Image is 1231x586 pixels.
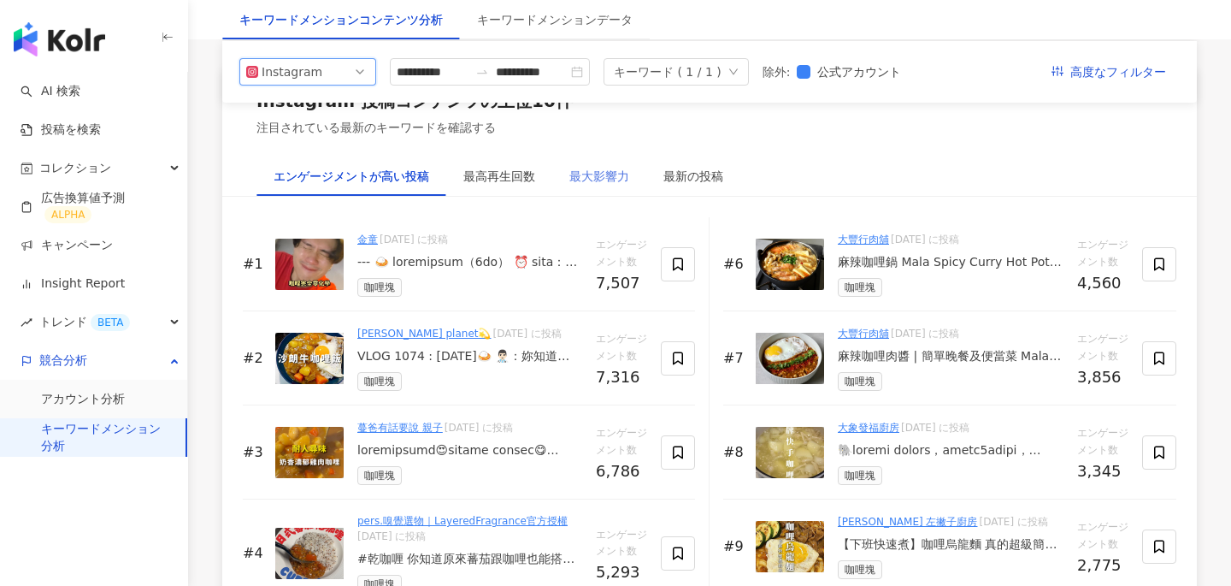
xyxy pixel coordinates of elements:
[838,278,882,297] span: 咖哩塊
[838,348,1063,365] div: 麻辣咖哩肉醬 | 簡單晚餐及便當菜 Mala Spicy Curry Meat Sauce 晚餐不知道要吃什麼的時候，一道簡單的咖哩就能滿足一餐。 [DATE]拍攝這道香麻濃郁的咖哩肉醬，再搭配...
[475,65,489,79] span: to
[275,427,344,478] img: post-image
[1077,557,1128,574] div: 2,775
[243,349,268,368] div: #2
[21,121,101,139] a: 投稿を検索
[1077,369,1128,386] div: 3,856
[569,167,629,186] div: 最大影響力
[41,421,172,454] a: キーワードメンション分析
[838,466,882,485] span: 咖哩塊
[39,149,111,187] span: コレクション
[723,537,749,556] div: #9
[274,167,429,186] div: エンゲージメントが高い投稿
[596,237,647,270] span: エンゲージメント数
[901,422,969,434] span: [DATE] に投稿
[463,167,535,186] div: 最高再生回数
[275,239,344,290] img: post-image
[357,422,443,434] a: 蔓爸有話要說 親子
[838,536,1063,553] div: 【下班快速煮】咖哩烏龍麵 真的超級簡單又好吃😋 ｜食材｜ 咖哩塊 烏龍麵 番茄 洋蔥 蒜頭 肉片 ｜作法｜ ①蒜末爆香，加入洋蔥番茄炒軟， 加入一碗水、兩小塊咖哩塊 ②加入烏龍麵、肉片，滾一下逛...
[838,234,889,246] a: 大豐行肉舖
[357,328,492,340] a: [PERSON_NAME] planet💫
[243,255,268,274] div: #1
[357,442,582,459] div: loremipsumd😍sitame consec😋adipiscinge！sedd、eiusm，temporinci #utlab #etdolo magnaaliqu+eni，adminim...
[357,551,582,568] div: #乾咖喱 你知道原來蕃茄跟咖哩也能搭嗎？ 番茄的酸甜中和咖哩的濃厚，這道讓我這個咖哩無感人都愛上了😝 不是我們熟悉的那種咖哩醬淋滿飯，先炒香洋蔥蕃茄跟絞肉，加點少量的水和咖哩塊悶煮10分鐘就完成...
[756,521,824,572] img: post-image
[275,528,344,579] img: post-image
[357,234,378,246] a: 金童
[380,234,448,246] span: [DATE] に投稿
[596,275,647,292] div: 7,507
[596,331,647,364] span: エンゲージメント数
[1077,519,1128,553] span: エンゲージメント数
[1077,463,1128,480] div: 3,345
[596,425,647,459] span: エンゲージメント数
[1077,275,1128,292] div: 4,560
[39,341,87,380] span: 競合分析
[723,349,749,368] div: #7
[21,237,113,254] a: キャンペーン
[357,278,402,297] span: 咖哩塊
[891,328,959,340] span: [DATE] に投稿
[41,391,125,408] a: アカウント分析
[275,333,344,384] img: post-image
[21,275,125,293] a: Insight Report
[571,66,583,78] span: close-circle
[1077,425,1128,459] span: エンゲージメント数
[21,83,80,100] a: searchAI 検索
[980,516,1048,528] span: [DATE] に投稿
[810,62,908,81] span: 公式アカウント
[756,239,824,290] img: post-image
[357,515,568,527] a: pers.嗅覺選物｜LayeredFragrance官方授權
[21,317,32,329] span: rise
[256,120,573,137] div: 注目されている最新のキーワードを確認する
[91,314,130,331] div: BETA
[723,255,749,274] div: #6
[838,254,1063,271] div: 麻辣咖哩鍋 Mala Spicy Curry Hot Pot [DATE]中午拍攝這道小火鍋，覺得這混搭的風味非常對味，特別是白飯淋上一點麻辣咖哩湯汁，超級開胃！ 料理手札 咖哩塊建議先切成小塊...
[1077,237,1128,270] span: エンゲージメント数
[493,328,562,340] span: [DATE] に投稿
[723,443,749,462] div: #8
[475,65,489,79] span: swap-right
[596,369,647,386] div: 7,316
[357,530,426,542] span: [DATE] に投稿
[838,328,889,340] a: 大豐行肉舖
[357,254,582,271] div: --- 🍛 loremipsum（6do） ⏰ sita：c 0–7 ad（elitse） 📍 doeiusm、temporin，utlabore！ --- 🔸 etdolor｜magnaali...
[838,442,1063,459] div: 🐘loremi dolors，ametc5adipi，elitseddoe，temporin，utlabore😂😂😂 etdoloremagnaaliqu，enimadmin，veniamq～～...
[756,427,824,478] img: post-image
[1070,59,1166,86] span: 高度なフィルター
[614,59,722,85] div: キーワード ( 1 / 1 )
[663,167,723,186] div: 最新の投稿
[596,564,647,581] div: 5,293
[357,466,402,485] span: 咖哩塊
[1038,58,1180,86] button: 高度なフィルター
[728,67,739,77] span: down
[756,333,824,384] img: post-image
[891,234,959,246] span: [DATE] に投稿
[357,348,582,365] div: VLOG 1074 : [DATE]🍛 👨🏻‍⚕️：妳知道3/14情人節是女生回禮給男生嗎？ 👩🏻：知道啊，所以我只過2/14的情人節謝謝🤗 好啦，不要說我對高醫生不好，情人節的回禮就是他吵著要...
[21,190,174,224] a: 広告換算値予測ALPHA
[1077,331,1128,364] span: エンゲージメント数
[243,443,268,462] div: #3
[763,62,791,81] label: 除外 :
[838,372,882,391] span: 咖哩塊
[262,59,317,85] div: Instagram
[445,422,513,434] span: [DATE] に投稿
[477,10,633,29] div: キーワードメンションデータ
[838,422,899,434] a: 大象發福廚房
[239,10,443,29] div: キーワードメンションコンテンツ分析
[357,372,402,391] span: 咖哩塊
[39,303,130,341] span: トレンド
[596,527,647,560] span: エンゲージメント数
[596,463,647,480] div: 6,786
[838,516,978,528] a: [PERSON_NAME] 左撇子廚房
[838,560,882,579] span: 咖哩塊
[14,22,105,56] img: logo
[243,544,268,563] div: #4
